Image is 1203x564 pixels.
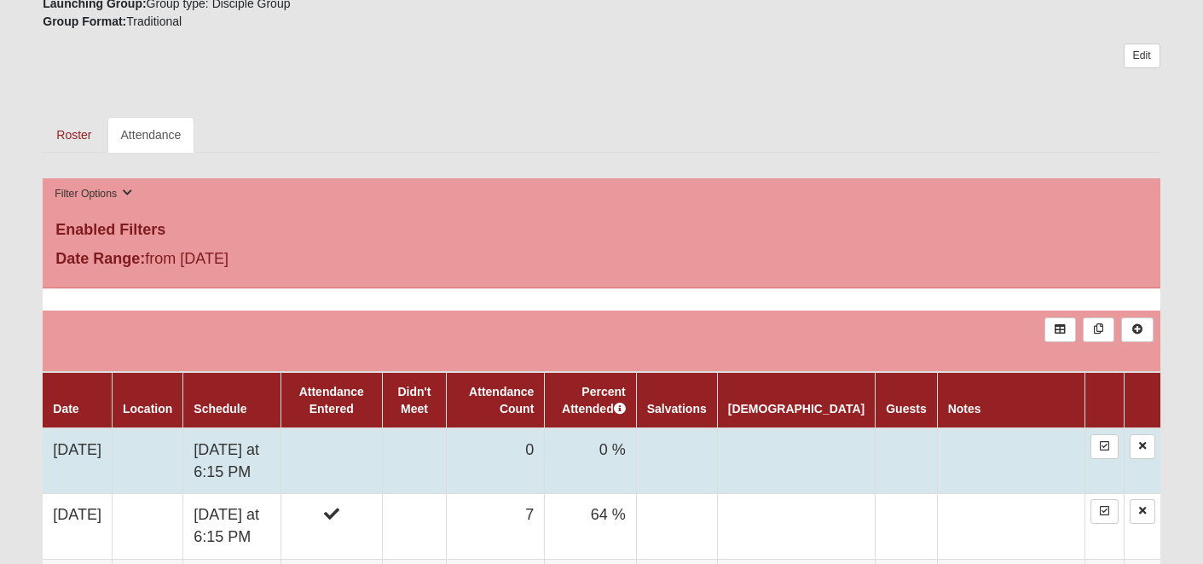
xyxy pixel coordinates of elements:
[43,428,112,494] td: [DATE]
[948,402,981,416] a: Notes
[43,15,126,28] strong: Group Format:
[469,385,534,416] a: Attendance Count
[49,185,137,203] button: Filter Options
[53,402,78,416] a: Date
[1130,499,1155,524] a: Delete
[1130,434,1155,459] a: Delete
[55,221,1147,240] h4: Enabled Filters
[1090,499,1119,524] a: Enter Attendance
[447,494,545,559] td: 7
[1090,434,1119,459] a: Enter Attendance
[43,117,105,153] a: Roster
[1121,317,1153,342] a: Alt+N
[183,494,281,559] td: [DATE] at 6:15 PM
[55,247,145,270] label: Date Range:
[194,402,246,416] a: Schedule
[107,117,195,153] a: Attendance
[717,372,875,428] th: [DEMOGRAPHIC_DATA]
[43,494,112,559] td: [DATE]
[183,428,281,494] td: [DATE] at 6:15 PM
[545,428,636,494] td: 0 %
[43,247,415,275] div: from [DATE]
[1083,317,1114,342] a: Merge Records into Merge Template
[397,385,431,416] a: Didn't Meet
[1124,44,1160,68] a: Edit
[123,402,172,416] a: Location
[299,385,364,416] a: Attendance Entered
[876,372,937,428] th: Guests
[636,372,717,428] th: Salvations
[562,385,626,416] a: Percent Attended
[1044,317,1076,342] a: Export to Excel
[545,494,636,559] td: 64 %
[447,428,545,494] td: 0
